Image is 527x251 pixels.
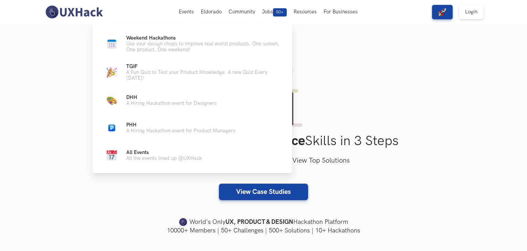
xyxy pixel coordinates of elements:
[107,39,117,49] img: Calendar new
[107,150,117,161] img: Calendar
[179,218,187,227] img: uxhack-favicon-image.png
[126,95,137,100] span: DHH
[43,155,484,166] h3: Select a Case Study, Test your skills & View Top Solutions
[43,5,105,19] img: UXHack-logo.png
[219,184,308,200] a: View Case Studies
[108,124,115,131] img: Parking
[126,100,217,106] p: A Hiring Hackathon event for Designers
[107,95,117,106] img: Color Palette
[126,122,137,128] span: PHH
[104,120,281,136] a: ParkingPHHA Hiring Hackathon event for Product Managers
[43,217,484,227] h4: World's Only Hackathon Platform
[126,35,176,41] span: Weekend Hackathons
[104,147,281,164] a: CalendarAll EventsAll the events lined up @UXHack
[126,41,281,53] p: Use your design chops to improve real world products. One screen, One product, One weekend!
[126,64,138,69] span: TGIF
[126,69,281,81] p: A Fun Quiz to Test your Product Knowledge. A new Quiz Every [DATE]!
[459,5,484,19] a: Login
[126,128,235,134] p: A Hiring Hackathon event for Product Managers
[126,150,149,155] span: All Events
[225,217,293,227] strong: UX, PRODUCT & DESIGN
[43,133,484,149] h1: Improve Your Skills in 3 Steps
[43,226,484,235] h4: 10000+ Members | 50+ Challenges | 500+ Solutions | 10+ Hackathons
[104,35,281,53] a: Calendar newWeekend HackathonsUse your design chops to improve real world products. One screen, O...
[126,155,202,161] p: All the events lined up @UXHack
[104,64,281,81] a: Party capTGIFA Fun Quiz to Test your Product Knowledge. A new Quiz Every [DATE]!
[104,92,281,109] a: Color PaletteDHHA Hiring Hackathon event for Designers
[438,8,446,16] img: rocket
[107,67,117,78] img: Party cap
[273,8,287,17] span: 50+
